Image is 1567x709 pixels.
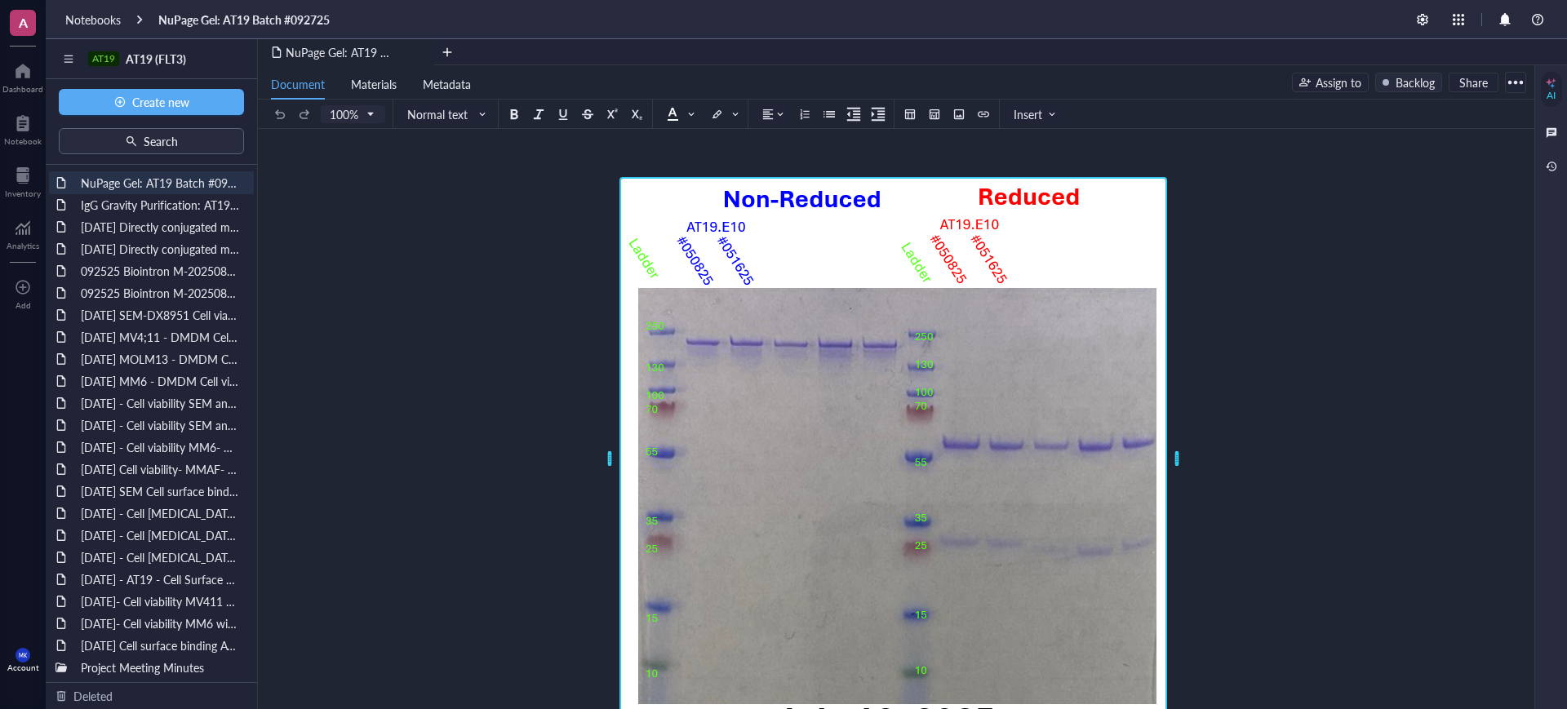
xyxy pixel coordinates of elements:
div: Analytics [7,241,39,250]
div: NuPage Gel: AT19 Batch #092725 [73,171,247,194]
a: Notebooks [65,12,121,27]
a: Inventory [5,162,41,198]
div: [DATE] - Cell viability SEM and [GEOGRAPHIC_DATA]; 411- DMDM [73,414,247,436]
div: 092525 Biointron M-202508132759 [73,281,247,304]
div: 092525 Biointron M-202508133026 [73,259,247,282]
a: Dashboard [2,58,43,94]
div: Assign to [1316,73,1361,91]
div: [DATE] SEM-DX8951 Cell viability [73,304,247,326]
span: Document [271,76,325,92]
div: Account [7,662,39,672]
div: Backlog [1396,73,1435,91]
span: A [19,12,28,33]
div: Dashboard [2,84,43,94]
div: Inventory [5,188,41,198]
div: [DATE] Cell viability- MMAF- SEM and MV4,11 [73,458,247,481]
div: [DATE] MM6 - DMDM Cell viability [73,370,247,392]
div: [DATE] - Cell [MEDICAL_DATA]- MOLM-13 (AML cell line) [73,524,247,547]
div: [DATE] - Cell [MEDICAL_DATA]- MV4,11 (AML cell line) [73,546,247,569]
div: AI [1547,89,1556,102]
div: [DATE] - Cell viability MM6- MMAF [73,436,247,459]
div: [DATE] Directly conjugated mc-GGFG-DXd - Cell [MEDICAL_DATA]-MOML13 and RS411 cell lines- Biointr... [73,237,247,260]
div: [DATE] - Cell [MEDICAL_DATA]- MOLM-13 (AML cell line) [73,502,247,525]
a: Notebook [4,110,42,146]
span: MK [19,652,27,658]
a: NuPage Gel: AT19 Batch #092725 [158,12,330,27]
div: Deleted [73,687,113,705]
span: Insert [1014,107,1057,122]
div: Notebook [4,136,42,146]
div: [DATE]- Cell viability MM6 with and without IgG Blocking - DX8951 [73,612,247,635]
div: [DATE] MV4;11 - DMDM Cell viability [73,326,247,348]
span: Share [1459,75,1488,90]
span: Metadata [423,76,471,92]
button: Create new [59,89,244,115]
div: [DATE] SEM Cell surface binding [73,480,247,503]
button: Search [59,128,244,154]
span: 100% [330,107,373,122]
span: AT19 (FLT3) [126,51,186,67]
div: Add [16,300,31,310]
div: [DATE]- Cell viability MV411 with and without IgG Blocking - DX8951 [73,590,247,613]
div: [DATE] - Cell viability SEM and RS; 411- DMDM with Fc block (needs to be completed) [73,392,247,414]
span: Normal text [407,107,487,122]
div: [DATE] - AT19 - Cell Surface Binding assay on hFLT3 Transfected [MEDICAL_DATA] Cells (24 hours) [73,568,247,591]
span: Create new [132,95,189,109]
span: Materials [351,76,397,92]
div: Project Meeting Minutes [73,656,247,679]
div: [DATE] Directly conjugated mc-GGFG-DXD MV4;11 - SEM and MM6 cell lines- Biointron mAbs directrly ... [73,215,247,238]
span: Search [144,135,178,148]
a: Analytics [7,215,39,250]
div: [DATE] MOLM13 - DMDM Cell viability [73,348,247,370]
div: IgG Gravity Purification: AT19 Batch #092725 [73,193,247,216]
div: AT19 [92,53,115,64]
button: Share [1449,73,1498,92]
div: [DATE] Cell surface binding AT19 on SEM, RS411 and MV411 cell line [73,634,247,657]
div: Immunization [73,678,247,701]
